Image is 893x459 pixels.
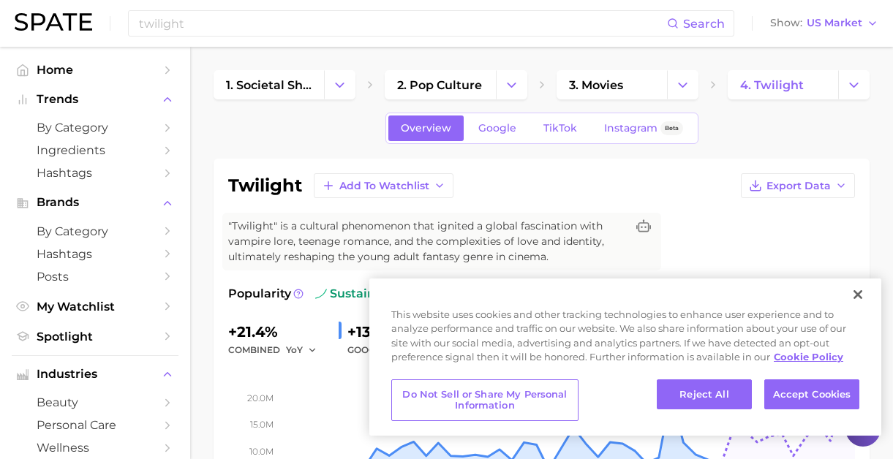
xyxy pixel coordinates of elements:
span: Trends [37,93,154,106]
button: Export Data [741,173,855,198]
span: Show [770,19,802,27]
span: Posts [37,270,154,284]
button: Add to Watchlist [314,173,453,198]
a: Posts [12,265,178,288]
button: YoY [286,341,317,359]
button: ShowUS Market [766,14,882,33]
span: "Twilight" is a cultural phenomenon that ignited a global fascination with vampire lore, teenage ... [228,219,626,265]
span: US Market [807,19,862,27]
a: Hashtags [12,162,178,184]
span: 1. societal shifts & culture [226,78,312,92]
span: 4. twilight [740,78,804,92]
span: beauty [37,395,154,409]
div: +13.2% [347,320,433,344]
a: More information about your privacy, opens in a new tab [774,351,843,363]
a: 3. movies [557,70,667,99]
button: Industries [12,363,178,385]
span: Industries [37,368,154,381]
a: Overview [388,115,464,141]
span: wellness [37,441,154,455]
input: Search here for a brand, industry, or ingredient [137,11,667,36]
a: 4. twilight [728,70,838,99]
a: Ingredients [12,139,178,162]
span: Instagram [604,122,657,134]
a: by Category [12,116,178,139]
span: Search [683,17,725,31]
button: Change Category [838,70,870,99]
a: TikTok [531,115,589,141]
div: +21.4% [228,320,327,344]
button: Brands [12,191,178,213]
span: Add to Watchlist [339,180,429,192]
span: 3. movies [569,78,623,92]
a: 2. pop culture [385,70,495,99]
span: YoY [286,344,303,356]
div: GOOGLE [347,341,433,359]
span: Overview [401,122,451,134]
span: Ingredients [37,143,154,157]
a: wellness [12,436,178,459]
span: Popularity [228,285,291,303]
a: Spotlight [12,325,178,348]
span: Brands [37,196,154,209]
span: personal care [37,418,154,432]
div: Cookie banner [369,278,881,436]
div: Privacy [369,278,881,436]
span: Spotlight [37,330,154,344]
button: Close [842,278,874,311]
a: InstagramBeta [592,115,696,141]
div: This website uses cookies and other tracking technologies to enhance user experience and to analy... [369,308,881,372]
button: Do Not Sell or Share My Personal Information, Opens the preference center dialog [391,379,579,421]
span: sustained riser [315,285,424,303]
span: TikTok [543,122,577,134]
button: Change Category [667,70,698,99]
a: Home [12,58,178,81]
span: by Category [37,121,154,134]
span: by Category [37,224,154,238]
a: 1. societal shifts & culture [214,70,324,99]
span: 2. pop culture [397,78,482,92]
h1: twilight [228,177,302,194]
span: Hashtags [37,247,154,261]
button: Trends [12,88,178,110]
img: sustained riser [315,288,327,300]
span: Hashtags [37,166,154,180]
div: combined [228,341,327,359]
button: Change Category [324,70,355,99]
a: Hashtags [12,243,178,265]
button: Change Category [496,70,527,99]
span: Google [478,122,516,134]
a: personal care [12,414,178,436]
span: Export Data [766,180,831,192]
a: Google [466,115,529,141]
a: by Category [12,220,178,243]
a: beauty [12,391,178,414]
span: Home [37,63,154,77]
span: My Watchlist [37,300,154,314]
button: Reject All [657,379,752,410]
span: Beta [665,122,679,134]
img: SPATE [15,13,92,31]
a: My Watchlist [12,295,178,318]
button: Accept Cookies [764,379,859,410]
